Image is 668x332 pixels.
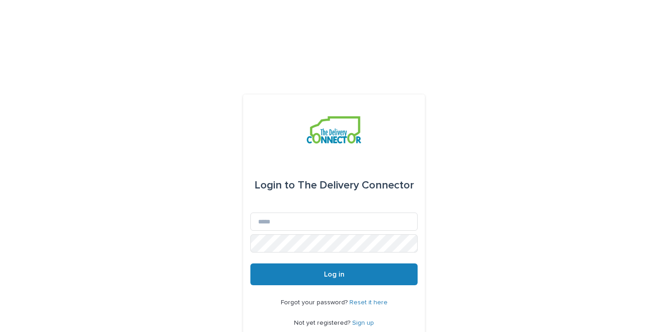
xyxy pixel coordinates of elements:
[307,116,361,144] img: aCWQmA6OSGG0Kwt8cj3c
[254,173,414,198] div: The Delivery Connector
[324,271,344,278] span: Log in
[250,263,418,285] button: Log in
[352,320,374,326] a: Sign up
[349,299,388,306] a: Reset it here
[254,180,295,191] span: Login to
[294,320,352,326] span: Not yet registered?
[281,299,349,306] span: Forgot your password?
